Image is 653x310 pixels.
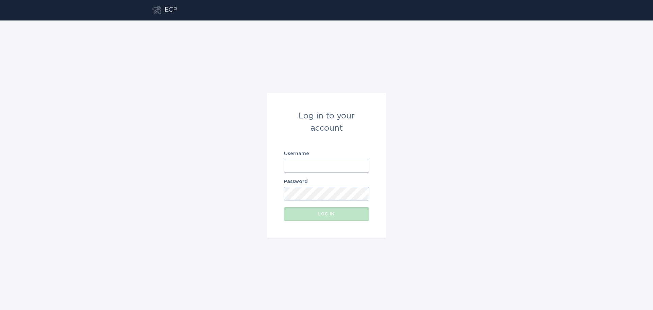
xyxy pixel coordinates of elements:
div: Log in to your account [284,110,369,134]
div: Log in [287,212,366,216]
button: Log in [284,207,369,221]
button: Go to dashboard [152,6,161,14]
div: ECP [165,6,177,14]
label: Username [284,151,369,156]
label: Password [284,179,369,184]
